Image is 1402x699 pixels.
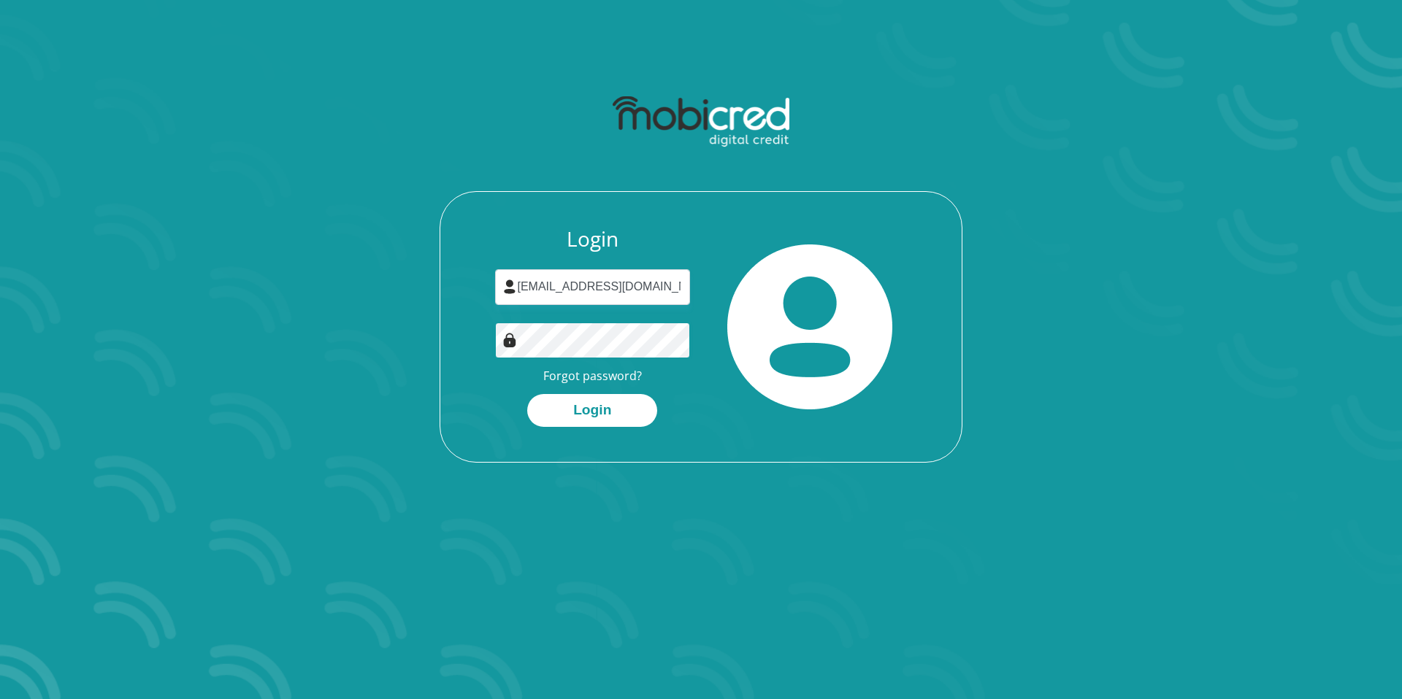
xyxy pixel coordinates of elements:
input: Username [495,269,691,305]
img: user-icon image [502,279,517,294]
img: Image [502,333,517,347]
a: Forgot password? [543,368,642,384]
h3: Login [495,227,691,252]
img: mobicred logo [613,96,789,147]
button: Login [527,394,657,427]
